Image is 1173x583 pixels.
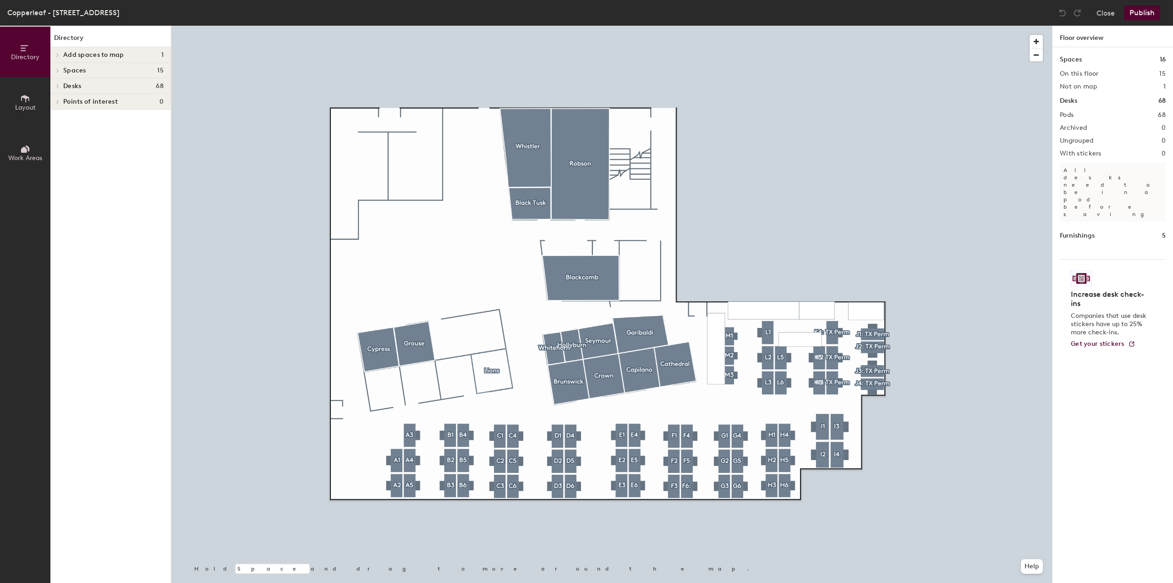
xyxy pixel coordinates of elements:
[1162,150,1166,157] h2: 0
[63,67,86,74] span: Spaces
[1071,340,1135,348] a: Get your stickers
[11,53,39,61] span: Directory
[50,33,171,47] h1: Directory
[1160,55,1166,65] h1: 16
[157,67,164,74] span: 15
[1060,163,1166,222] p: All desks need to be in a pod before saving
[1060,111,1074,119] h2: Pods
[63,51,124,59] span: Add spaces to map
[1060,150,1102,157] h2: With stickers
[1158,111,1166,119] h2: 68
[63,83,81,90] span: Desks
[1071,271,1092,286] img: Sticker logo
[1060,83,1097,90] h2: Not on map
[1060,124,1087,132] h2: Archived
[1060,231,1095,241] h1: Furnishings
[1162,137,1166,144] h2: 0
[1060,70,1099,78] h2: On this floor
[1073,8,1082,17] img: Redo
[1060,96,1077,106] h1: Desks
[1159,70,1166,78] h2: 15
[1158,96,1166,106] h1: 68
[1060,55,1082,65] h1: Spaces
[15,104,36,111] span: Layout
[1071,340,1124,348] span: Get your stickers
[1071,312,1149,337] p: Companies that use desk stickers have up to 25% more check-ins.
[1071,290,1149,308] h4: Increase desk check-ins
[1058,8,1067,17] img: Undo
[1052,26,1173,47] h1: Floor overview
[1163,83,1166,90] h2: 1
[1162,231,1166,241] h1: 5
[1096,6,1115,20] button: Close
[1162,124,1166,132] h2: 0
[1060,137,1094,144] h2: Ungrouped
[156,83,164,90] span: 68
[7,7,120,18] div: Copperleaf - [STREET_ADDRESS]
[1124,6,1160,20] button: Publish
[1021,559,1043,574] button: Help
[161,51,164,59] span: 1
[63,98,118,105] span: Points of interest
[8,154,42,162] span: Work Areas
[159,98,164,105] span: 0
